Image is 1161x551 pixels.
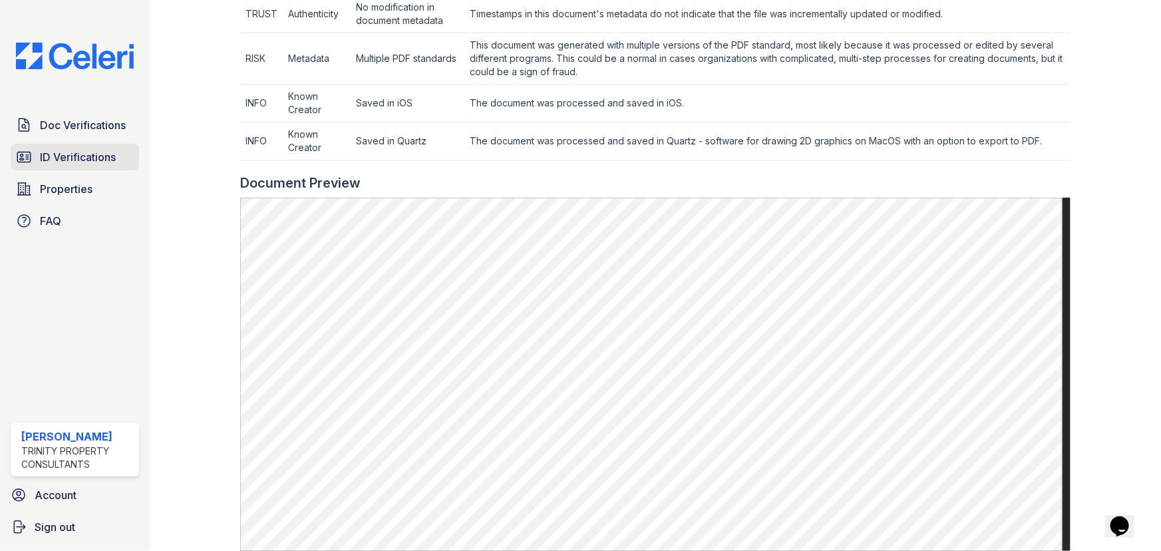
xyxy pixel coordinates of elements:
span: Properties [40,181,92,197]
td: INFO [240,85,283,122]
td: Saved in iOS [351,85,464,122]
td: Saved in Quartz [351,122,464,160]
div: Trinity Property Consultants [21,445,134,471]
span: FAQ [40,213,61,229]
div: Document Preview [240,174,361,192]
td: This document was generated with multiple versions of the PDF standard, most likely because it wa... [464,33,1071,85]
span: Account [35,487,77,503]
a: Sign out [5,514,144,540]
a: Properties [11,176,139,202]
td: The document was processed and saved in Quartz - software for drawing 2D graphics on MacOS with a... [464,122,1071,160]
div: [PERSON_NAME] [21,429,134,445]
td: INFO [240,122,283,160]
a: FAQ [11,208,139,234]
a: Doc Verifications [11,112,139,138]
a: Account [5,482,144,508]
a: ID Verifications [11,144,139,170]
span: ID Verifications [40,149,116,165]
td: RISK [240,33,283,85]
td: Metadata [283,33,351,85]
img: CE_Logo_Blue-a8612792a0a2168367f1c8372b55b34899dd931a85d93a1a3d3e32e68fde9ad4.png [5,43,144,69]
td: Multiple PDF standards [351,33,464,85]
td: Known Creator [283,85,351,122]
iframe: chat widget [1105,498,1148,538]
td: The document was processed and saved in iOS. [464,85,1071,122]
span: Sign out [35,519,75,535]
span: Doc Verifications [40,117,126,133]
td: Known Creator [283,122,351,160]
